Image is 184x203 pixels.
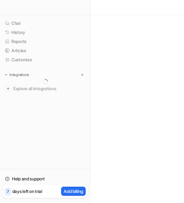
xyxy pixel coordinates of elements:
[3,84,88,93] a: Explore all integrations
[3,37,88,46] a: Reports
[13,84,85,94] span: Explore all integrations
[3,72,31,78] button: Integrations
[64,188,83,195] p: Add billing
[12,188,42,195] p: days left on trial
[4,73,8,77] img: expand menu
[3,28,88,37] a: History
[80,73,84,77] img: menu_add.svg
[61,187,86,196] button: Add billing
[3,174,88,183] a: Help and support
[3,55,88,64] a: Customize
[7,189,9,195] p: 7
[9,72,29,77] p: Integrations
[5,85,11,92] img: explore all integrations
[3,19,88,28] a: Chat
[3,46,88,55] a: Articles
